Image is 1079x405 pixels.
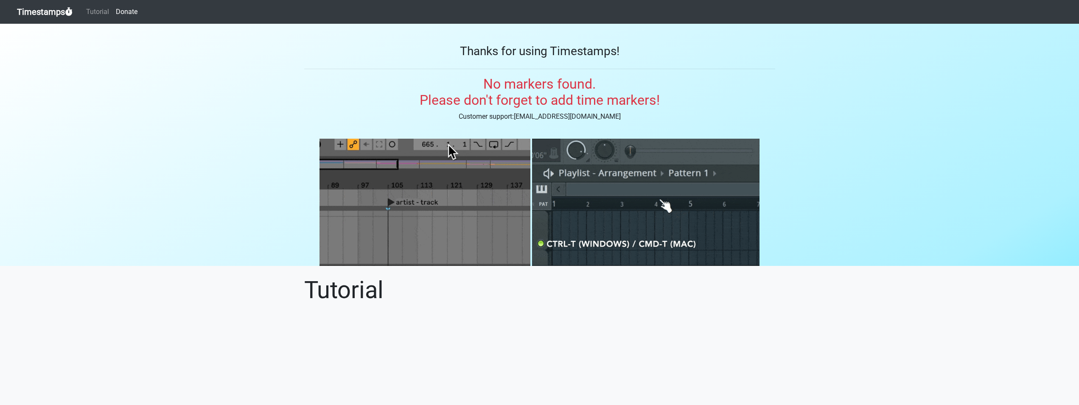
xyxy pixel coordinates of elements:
h3: Thanks for using Timestamps! [304,44,775,59]
img: fl%20marker.gif [532,139,760,266]
a: Tutorial [83,3,112,20]
a: Timestamps [17,3,73,20]
img: ableton%20locator.gif [319,139,530,266]
h1: Tutorial [304,276,775,304]
a: Donate [112,3,141,20]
